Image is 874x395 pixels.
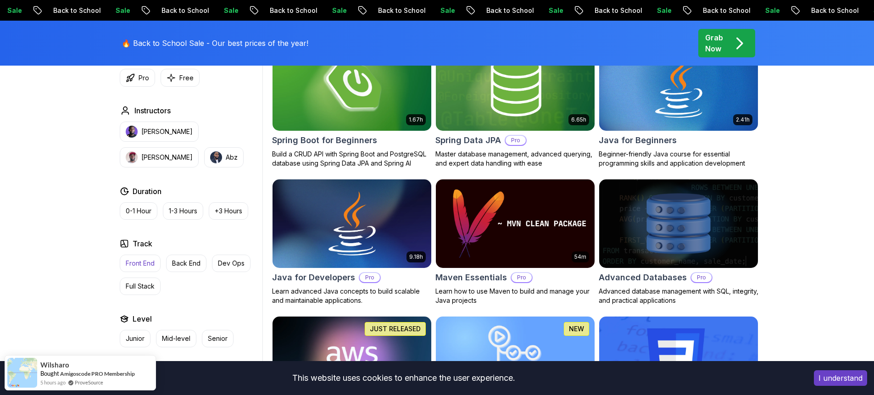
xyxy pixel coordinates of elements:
button: Accept cookies [814,370,867,386]
a: Spring Data JPA card6.65hNEWSpring Data JPAProMaster database management, advanced querying, and ... [435,41,595,168]
p: 🔥 Back to School Sale - Our best prices of the year! [122,38,308,49]
p: Sale [621,6,651,15]
button: Free [161,69,200,87]
a: Spring Boot for Beginners card1.67hNEWSpring Boot for BeginnersBuild a CRUD API with Spring Boot ... [272,41,432,168]
p: Back to School [451,6,513,15]
a: Amigoscode PRO Membership [60,370,135,378]
p: Pro [360,273,380,282]
p: Sale [80,6,109,15]
a: ProveSource [75,378,103,386]
button: instructor img[PERSON_NAME] [120,122,199,142]
p: [PERSON_NAME] [141,153,193,162]
img: Java for Beginners card [599,42,758,131]
h2: Advanced Databases [599,271,687,284]
a: Advanced Databases cardAdvanced DatabasesProAdvanced database management with SQL, integrity, and... [599,179,758,306]
img: Java for Developers card [273,179,431,268]
p: Pro [512,273,532,282]
button: Back End [166,255,206,272]
p: Sale [729,6,759,15]
p: Pro [139,73,149,83]
img: Advanced Databases card [599,179,758,268]
div: This website uses cookies to enhance the user experience. [7,368,800,388]
p: Pro [506,136,526,145]
span: Bought [40,370,59,377]
p: Back to School [559,6,621,15]
p: Back to School [342,6,405,15]
p: [PERSON_NAME] [141,127,193,136]
p: Mid-level [162,334,190,343]
h2: Java for Beginners [599,134,677,147]
img: instructor img [126,126,138,138]
span: Wilsharo [40,361,69,369]
p: Junior [126,334,145,343]
p: Learn advanced Java concepts to build scalable and maintainable applications. [272,287,432,305]
p: Grab Now [705,32,723,54]
button: Full Stack [120,278,161,295]
h2: Spring Data JPA [435,134,501,147]
h2: Spring Boot for Beginners [272,134,377,147]
button: Mid-level [156,330,196,347]
p: 1-3 Hours [169,206,197,216]
p: Back End [172,259,200,268]
a: Java for Beginners card2.41hJava for BeginnersBeginner-friendly Java course for essential program... [599,41,758,168]
p: JUST RELEASED [370,324,421,334]
img: Spring Data JPA card [436,42,595,131]
img: Spring Boot for Beginners card [273,42,431,131]
button: Pro [120,69,155,87]
a: Java for Developers card9.18hJava for DevelopersProLearn advanced Java concepts to build scalable... [272,179,432,306]
p: Free [179,73,194,83]
h2: Track [133,238,152,249]
p: Pro [691,273,712,282]
h2: Duration [133,186,161,197]
p: Beginner-friendly Java course for essential programming skills and application development [599,150,758,168]
p: Build a CRUD API with Spring Boot and PostgreSQL database using Spring Data JPA and Spring AI [272,150,432,168]
p: Sale [513,6,542,15]
p: NEW [569,324,584,334]
p: 0-1 Hour [126,206,151,216]
p: 54m [574,253,586,261]
p: Advanced database management with SQL, integrity, and practical applications [599,287,758,305]
img: Maven Essentials card [436,179,595,268]
button: instructor imgAbz [204,147,244,167]
p: Back to School [126,6,188,15]
p: 6.65h [571,116,586,123]
h2: Instructors [134,105,171,116]
p: 1.67h [409,116,423,123]
button: Senior [202,330,234,347]
button: Junior [120,330,150,347]
p: Back to School [17,6,80,15]
p: Sale [405,6,434,15]
h2: Level [133,313,152,324]
p: Back to School [234,6,296,15]
p: Sale [296,6,326,15]
p: Dev Ops [218,259,245,268]
button: Dev Ops [212,255,251,272]
p: Sale [838,6,867,15]
p: Abz [226,153,238,162]
button: 1-3 Hours [163,202,203,220]
p: 9.18h [409,253,423,261]
button: +3 Hours [209,202,248,220]
h2: Java for Developers [272,271,355,284]
p: Front End [126,259,155,268]
a: Maven Essentials card54mMaven EssentialsProLearn how to use Maven to build and manage your Java p... [435,179,595,306]
h2: Maven Essentials [435,271,507,284]
button: 0-1 Hour [120,202,157,220]
p: Back to School [667,6,729,15]
img: instructor img [126,151,138,163]
p: Full Stack [126,282,155,291]
img: instructor img [210,151,222,163]
p: Learn how to use Maven to build and manage your Java projects [435,287,595,305]
p: Back to School [775,6,838,15]
p: Master database management, advanced querying, and expert data handling with ease [435,150,595,168]
button: instructor img[PERSON_NAME] [120,147,199,167]
p: Senior [208,334,228,343]
p: +3 Hours [215,206,242,216]
span: 5 hours ago [40,378,66,386]
p: Sale [188,6,217,15]
button: Front End [120,255,161,272]
img: provesource social proof notification image [7,358,37,388]
p: 2.41h [736,116,750,123]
